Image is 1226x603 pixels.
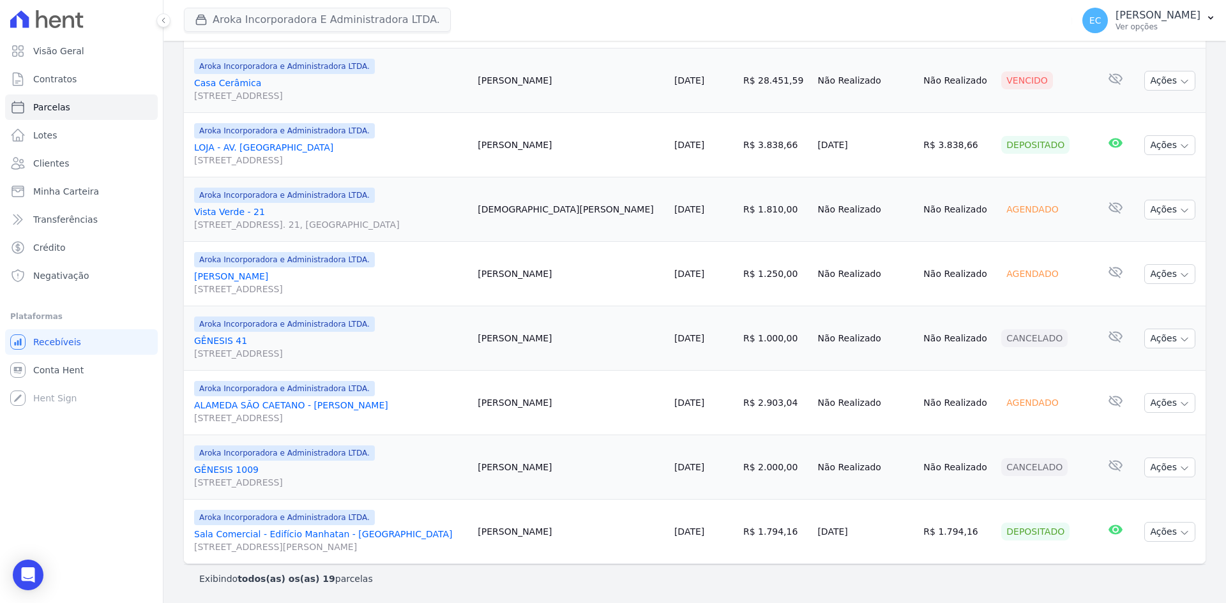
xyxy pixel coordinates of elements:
a: ALAMEDA SÃO CAETANO - [PERSON_NAME][STREET_ADDRESS] [194,399,467,424]
span: Aroka Incorporadora e Administradora LTDA. [194,316,375,332]
a: [DATE] [674,140,704,150]
td: [PERSON_NAME] [473,242,669,306]
td: R$ 1.794,16 [738,500,812,564]
button: Ações [1144,264,1195,284]
a: Contratos [5,66,158,92]
p: Ver opções [1116,22,1200,32]
b: todos(as) os(as) 19 [238,574,335,584]
button: Ações [1144,71,1195,91]
span: Aroka Incorporadora e Administradora LTDA. [194,510,375,525]
div: Plataformas [10,309,153,324]
div: Depositado [1001,136,1070,154]
button: Ações [1144,329,1195,348]
span: Aroka Incorporadora e Administradora LTDA. [194,188,375,203]
div: Agendado [1001,265,1063,283]
a: [DATE] [674,269,704,279]
button: EC [PERSON_NAME] Ver opções [1072,3,1226,38]
a: Minha Carteira [5,179,158,204]
span: Parcelas [33,101,70,114]
a: LOJA - AV. [GEOGRAPHIC_DATA][STREET_ADDRESS] [194,141,467,167]
button: Ações [1144,393,1195,413]
td: R$ 3.838,66 [918,113,996,177]
span: [STREET_ADDRESS]. 21, [GEOGRAPHIC_DATA] [194,218,467,231]
td: Não Realizado [812,435,918,500]
a: Recebíveis [5,329,158,355]
button: Ações [1144,200,1195,220]
div: Depositado [1001,523,1070,540]
a: [DATE] [674,398,704,408]
p: [PERSON_NAME] [1116,9,1200,22]
td: [PERSON_NAME] [473,435,669,500]
a: Crédito [5,235,158,260]
a: Vista Verde - 21[STREET_ADDRESS]. 21, [GEOGRAPHIC_DATA] [194,205,467,231]
span: Negativação [33,269,89,282]
span: Lotes [33,129,57,142]
a: Transferências [5,207,158,232]
td: Não Realizado [918,48,996,113]
button: Ações [1144,135,1195,155]
span: Minha Carteira [33,185,99,198]
span: [STREET_ADDRESS] [194,89,467,102]
td: R$ 1.810,00 [738,177,812,242]
td: R$ 28.451,59 [738,48,812,113]
a: Sala Comercial - Edifício Manhatan - [GEOGRAPHIC_DATA][STREET_ADDRESS][PERSON_NAME] [194,528,467,553]
a: Visão Geral [5,38,158,64]
span: Clientes [33,157,69,170]
td: R$ 2.000,00 [738,435,812,500]
span: Aroka Incorporadora e Administradora LTDA. [194,252,375,267]
span: Conta Hent [33,364,84,376]
a: [DATE] [674,333,704,343]
span: [STREET_ADDRESS] [194,283,467,295]
a: [PERSON_NAME][STREET_ADDRESS] [194,270,467,295]
td: Não Realizado [918,371,996,435]
td: R$ 1.250,00 [738,242,812,306]
a: [DATE] [674,75,704,86]
span: [STREET_ADDRESS] [194,347,467,360]
a: [DATE] [674,204,704,214]
td: [PERSON_NAME] [473,500,669,564]
a: Casa Cerâmica[STREET_ADDRESS] [194,77,467,102]
td: [DATE] [812,113,918,177]
span: [STREET_ADDRESS] [194,154,467,167]
a: [DATE] [674,526,704,537]
td: R$ 2.903,04 [738,371,812,435]
button: Ações [1144,458,1195,477]
td: Não Realizado [918,435,996,500]
td: Não Realizado [812,177,918,242]
td: [PERSON_NAME] [473,113,669,177]
td: Não Realizado [812,48,918,113]
td: Não Realizado [918,242,996,306]
p: Exibindo parcelas [199,572,373,585]
span: Contratos [33,73,77,86]
div: Agendado [1001,394,1063,412]
td: Não Realizado [812,306,918,371]
a: Clientes [5,151,158,176]
a: Negativação [5,263,158,288]
a: [DATE] [674,462,704,472]
a: Parcelas [5,94,158,120]
button: Aroka Incorporadora E Administradora LTDA. [184,8,451,32]
div: Open Intercom Messenger [13,560,43,590]
td: R$ 3.838,66 [738,113,812,177]
div: Cancelado [1001,458,1068,476]
span: EC [1089,16,1101,25]
a: GÊNESIS 41[STREET_ADDRESS] [194,334,467,360]
span: [STREET_ADDRESS] [194,412,467,424]
div: Vencido [1001,71,1053,89]
div: Agendado [1001,200,1063,218]
span: Crédito [33,241,66,254]
td: Não Realizado [918,177,996,242]
span: Aroka Incorporadora e Administradora LTDA. [194,59,375,74]
span: Aroka Incorporadora e Administradora LTDA. [194,123,375,138]
td: [DEMOGRAPHIC_DATA][PERSON_NAME] [473,177,669,242]
span: Aroka Incorporadora e Administradora LTDA. [194,381,375,396]
button: Ações [1144,522,1195,542]
td: [PERSON_NAME] [473,48,669,113]
span: [STREET_ADDRESS] [194,476,467,489]
a: Lotes [5,123,158,148]
span: Transferências [33,213,98,226]
span: Aroka Incorporadora e Administradora LTDA. [194,445,375,461]
td: Não Realizado [918,306,996,371]
span: [STREET_ADDRESS][PERSON_NAME] [194,540,467,553]
td: R$ 1.000,00 [738,306,812,371]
